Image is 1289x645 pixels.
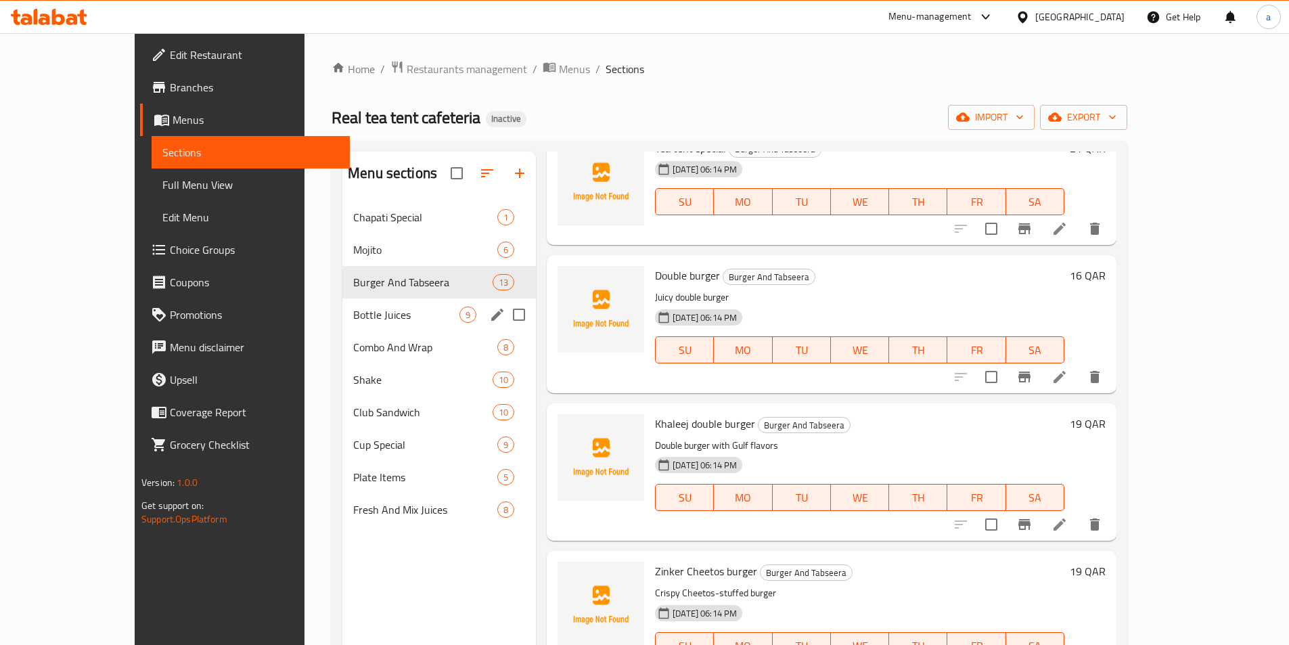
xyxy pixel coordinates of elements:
[655,585,1064,602] p: Crispy Cheetos-stuffed burger
[1035,9,1125,24] div: [GEOGRAPHIC_DATA]
[953,192,1000,212] span: FR
[353,372,493,388] div: Shake
[353,404,493,420] span: Club Sandwich
[486,113,526,125] span: Inactive
[170,372,339,388] span: Upsell
[661,488,708,508] span: SU
[778,488,826,508] span: TU
[1051,369,1068,385] a: Edit menu item
[443,159,471,187] span: Select all sections
[606,61,644,77] span: Sections
[831,336,889,363] button: WE
[162,177,339,193] span: Full Menu View
[497,339,514,355] div: items
[1070,139,1106,158] h6: 21 QAR
[353,502,497,518] span: Fresh And Mix Juices
[342,331,536,363] div: Combo And Wrap8
[162,144,339,160] span: Sections
[1070,562,1106,581] h6: 19 QAR
[460,309,476,321] span: 9
[498,211,514,224] span: 1
[558,414,644,501] img: Khaleej double burger
[498,471,514,484] span: 5
[889,484,947,511] button: TH
[353,209,497,225] span: Chapati Special
[152,201,350,233] a: Edit Menu
[170,79,339,95] span: Branches
[1079,213,1111,245] button: delete
[1006,188,1064,215] button: SA
[170,339,339,355] span: Menu disclaimer
[714,336,772,363] button: MO
[723,269,815,285] span: Burger And Tabseera
[947,188,1005,215] button: FR
[486,111,526,127] div: Inactive
[543,60,590,78] a: Menus
[758,417,851,433] div: Burger And Tabseera
[493,372,514,388] div: items
[141,510,227,528] a: Support.OpsPlatform
[497,469,514,485] div: items
[471,157,503,190] span: Sort sections
[1008,508,1041,541] button: Branch-specific-item
[497,437,514,453] div: items
[493,276,514,289] span: 13
[655,561,757,581] span: Zinker Cheetos burger
[889,336,947,363] button: TH
[407,61,527,77] span: Restaurants management
[162,209,339,225] span: Edit Menu
[714,484,772,511] button: MO
[661,340,708,360] span: SU
[140,428,350,461] a: Grocery Checklist
[140,363,350,396] a: Upsell
[498,439,514,451] span: 9
[836,192,884,212] span: WE
[342,428,536,461] div: Cup Special9
[667,459,742,472] span: [DATE] 06:14 PM
[831,484,889,511] button: WE
[459,307,476,323] div: items
[1006,336,1064,363] button: SA
[533,61,537,77] li: /
[888,9,972,25] div: Menu-management
[714,188,772,215] button: MO
[959,109,1024,126] span: import
[353,307,459,323] div: Bottle Juices
[655,437,1064,454] p: Double burger with Gulf flavors
[1008,361,1041,393] button: Branch-specific-item
[493,406,514,419] span: 10
[773,188,831,215] button: TU
[342,363,536,396] div: Shake10
[493,274,514,290] div: items
[1012,192,1059,212] span: SA
[493,404,514,420] div: items
[760,564,853,581] div: Burger And Tabseera
[559,61,590,77] span: Menus
[487,305,507,325] button: edit
[497,502,514,518] div: items
[498,244,514,257] span: 6
[953,340,1000,360] span: FR
[140,266,350,298] a: Coupons
[836,340,884,360] span: WE
[719,340,767,360] span: MO
[977,363,1005,391] span: Select to update
[655,414,755,434] span: Khaleej double burger
[177,474,198,491] span: 1.0.0
[655,484,714,511] button: SU
[170,437,339,453] span: Grocery Checklist
[778,340,826,360] span: TU
[667,607,742,620] span: [DATE] 06:14 PM
[719,192,767,212] span: MO
[353,469,497,485] span: Plate Items
[353,274,493,290] div: Burger And Tabseera
[655,289,1064,306] p: Juicy double burger
[170,404,339,420] span: Coverage Report
[342,396,536,428] div: Club Sandwich10
[140,104,350,136] a: Menus
[498,341,514,354] span: 8
[140,39,350,71] a: Edit Restaurant
[836,488,884,508] span: WE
